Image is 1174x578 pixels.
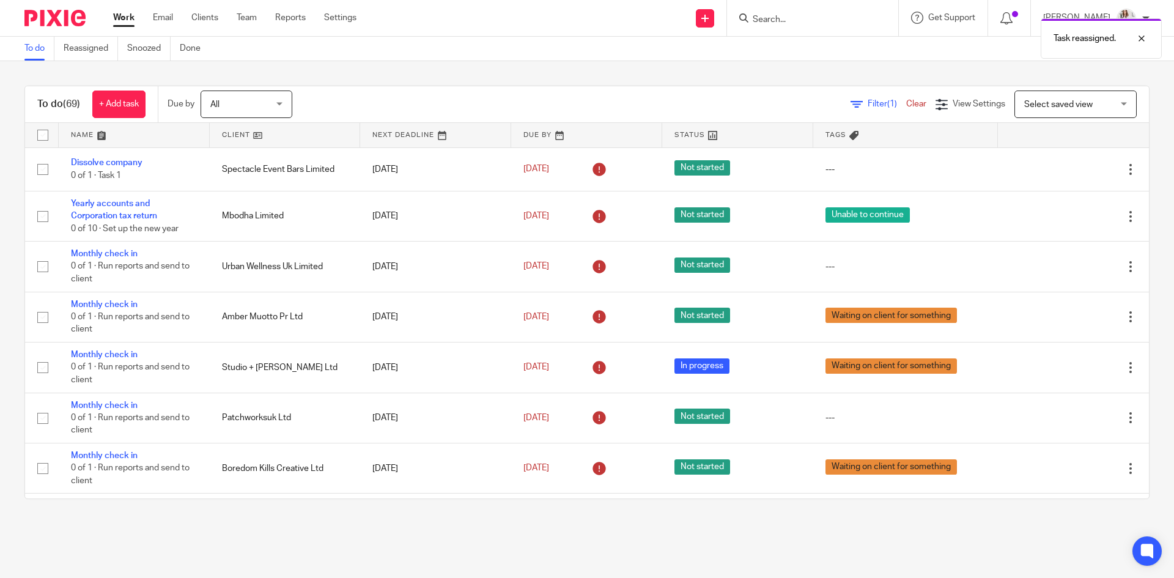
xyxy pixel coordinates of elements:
a: Monthly check in [71,300,138,309]
td: [DATE] [360,443,511,494]
a: Snoozed [127,37,171,61]
span: In progress [674,358,729,374]
span: [DATE] [523,313,549,321]
span: Not started [674,258,730,273]
td: [DATE] [360,393,511,443]
a: Work [113,12,135,24]
span: Tags [825,132,846,138]
span: (1) [887,100,897,108]
a: Monthly check in [71,401,138,410]
span: 0 of 1 · Run reports and send to client [71,413,190,435]
span: Waiting on client for something [825,459,957,475]
td: Boredom Kills Creative Ltd [210,494,361,544]
span: 0 of 1 · Run reports and send to client [71,464,190,486]
td: Boredom Kills Creative Ltd [210,443,361,494]
span: [DATE] [523,262,549,271]
div: --- [825,261,986,273]
span: [DATE] [523,413,549,422]
img: Pixie [24,10,86,26]
a: Monthly check in [71,451,138,460]
a: Clear [906,100,926,108]
td: Mbodha Limited [210,191,361,241]
span: 0 of 1 · Run reports and send to client [71,313,190,334]
h1: To do [37,98,80,111]
a: Reassigned [64,37,118,61]
a: Yearly accounts and Corporation tax return [71,199,157,220]
div: --- [825,412,986,424]
a: Reports [275,12,306,24]
span: View Settings [953,100,1005,108]
span: (69) [63,99,80,109]
span: [DATE] [523,212,549,220]
div: --- [825,163,986,176]
td: [DATE] [360,242,511,292]
a: Done [180,37,210,61]
span: Not started [674,409,730,424]
span: Waiting on client for something [825,308,957,323]
p: Task reassigned. [1054,32,1116,45]
span: All [210,100,220,109]
a: Monthly check in [71,250,138,258]
td: [DATE] [360,292,511,342]
td: Urban Wellness Uk Limited [210,242,361,292]
span: 0 of 10 · Set up the new year [71,224,179,233]
td: [DATE] [360,147,511,191]
a: Email [153,12,173,24]
td: [DATE] [360,191,511,241]
a: Clients [191,12,218,24]
span: Unable to continue [825,207,910,223]
img: Daisy.JPG [1117,9,1136,28]
span: 0 of 1 · Run reports and send to client [71,363,190,385]
td: [DATE] [360,494,511,544]
span: Not started [674,308,730,323]
td: [DATE] [360,343,511,393]
span: [DATE] [523,464,549,473]
a: Monthly check in [71,350,138,359]
span: Waiting on client for something [825,358,957,374]
span: Not started [674,459,730,475]
td: Spectacle Event Bars Limited [210,147,361,191]
td: Studio + [PERSON_NAME] Ltd [210,343,361,393]
a: Settings [324,12,356,24]
td: Amber Muotto Pr Ltd [210,292,361,342]
span: Select saved view [1024,100,1093,109]
span: [DATE] [523,363,549,372]
a: Dissolve company [71,158,142,167]
a: Team [237,12,257,24]
td: Patchworksuk Ltd [210,393,361,443]
p: Due by [168,98,194,110]
span: [DATE] [523,165,549,174]
span: Not started [674,207,730,223]
span: 0 of 1 · Run reports and send to client [71,262,190,284]
a: To do [24,37,54,61]
a: + Add task [92,91,146,118]
span: 0 of 1 · Task 1 [71,171,121,180]
span: Not started [674,160,730,176]
span: Filter [868,100,906,108]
